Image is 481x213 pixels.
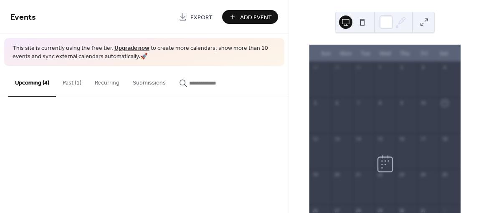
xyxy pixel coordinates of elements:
button: Submissions [126,66,172,96]
div: 23 [398,172,405,178]
a: Upgrade now [114,43,149,54]
button: Recurring [88,66,126,96]
div: 3 [420,64,426,71]
div: 22 [377,172,383,178]
div: 25 [441,172,448,178]
div: 30 [355,64,362,71]
span: Add Event [240,13,272,22]
div: 20 [334,172,340,178]
button: Upcoming (4) [8,66,56,97]
div: 15 [377,136,383,142]
div: Fri [415,45,434,62]
div: 12 [312,136,318,142]
div: Mon [336,45,355,62]
div: 11 [441,100,448,106]
div: 9 [398,100,405,106]
span: This site is currently using the free tier. to create more calendars, show more than 10 events an... [13,44,276,61]
div: 21 [355,172,362,178]
div: Thu [395,45,415,62]
div: 8 [377,100,383,106]
div: 28 [312,64,318,71]
div: Wed [375,45,395,62]
div: 5 [312,100,318,106]
div: Sun [316,45,336,62]
div: 24 [420,172,426,178]
button: Past (1) [56,66,88,96]
div: 16 [398,136,405,142]
div: Tue [355,45,375,62]
div: 13 [334,136,340,142]
div: Sat [434,45,454,62]
div: 7 [355,100,362,106]
div: 10 [420,100,426,106]
div: 17 [420,136,426,142]
span: Events [10,9,36,26]
div: 18 [441,136,448,142]
a: Export [172,10,219,24]
div: 4 [441,64,448,71]
div: 29 [334,64,340,71]
button: Add Event [222,10,278,24]
div: 6 [334,100,340,106]
div: 2 [398,64,405,71]
div: 19 [312,172,318,178]
div: 1 [377,64,383,71]
div: 14 [355,136,362,142]
span: Export [190,13,213,22]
